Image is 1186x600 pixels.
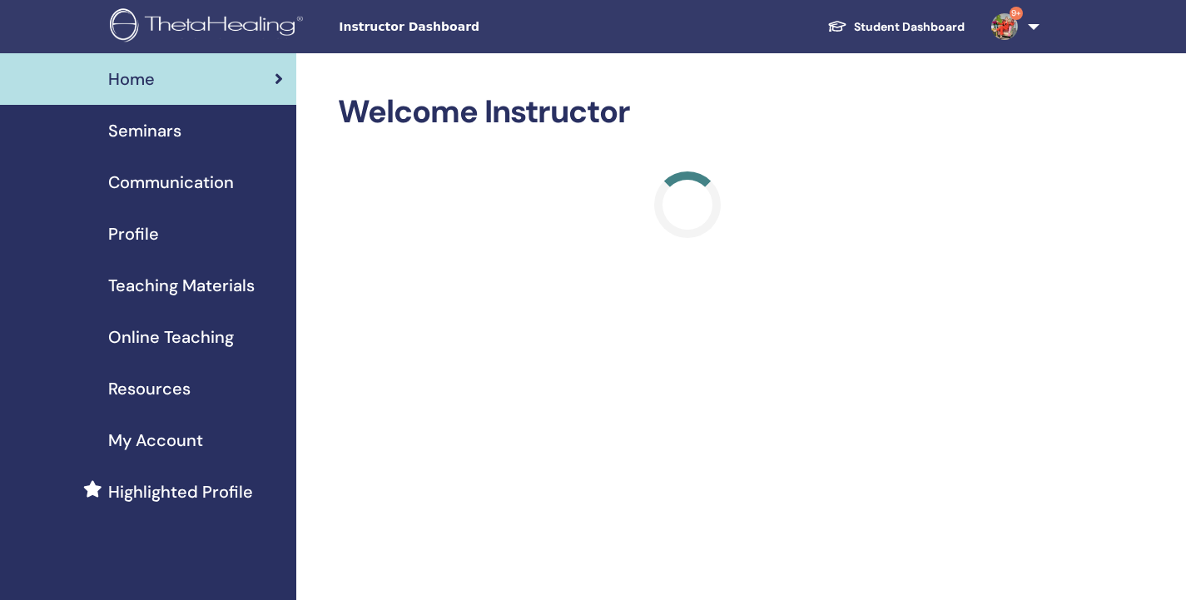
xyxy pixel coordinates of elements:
h2: Welcome Instructor [338,93,1036,131]
img: logo.png [110,8,309,46]
img: default.jpg [991,13,1018,40]
span: 9+ [1010,7,1023,20]
span: Profile [108,221,159,246]
span: Home [108,67,155,92]
a: Student Dashboard [814,12,978,42]
span: Resources [108,376,191,401]
span: Seminars [108,118,181,143]
span: Online Teaching [108,325,234,350]
span: Highlighted Profile [108,479,253,504]
img: graduation-cap-white.svg [827,19,847,33]
span: Instructor Dashboard [339,18,588,36]
span: Communication [108,170,234,195]
span: Teaching Materials [108,273,255,298]
span: My Account [108,428,203,453]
